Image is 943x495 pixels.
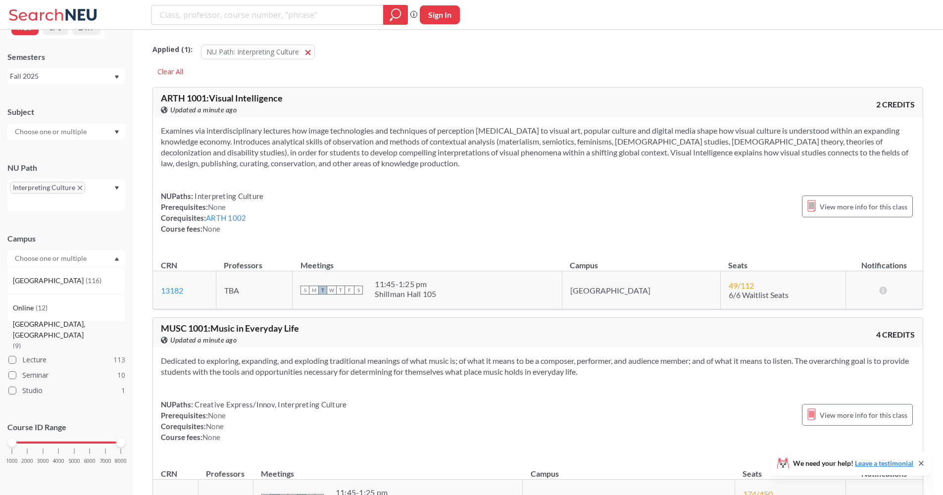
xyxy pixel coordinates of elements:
span: 1 [121,385,125,396]
a: ARTH 1002 [206,213,246,222]
td: [GEOGRAPHIC_DATA] [562,271,720,309]
span: 7000 [99,458,111,464]
span: Updated a minute ago [170,104,237,115]
svg: X to remove pill [78,186,82,190]
span: 6000 [84,458,96,464]
th: Professors [216,250,292,271]
svg: Dropdown arrow [114,186,119,190]
span: View more info for this class [820,200,907,213]
div: Shillman Hall 105 [375,289,436,299]
span: ( 12 ) [36,303,48,312]
span: 4000 [52,458,64,464]
span: None [202,433,220,442]
span: View more info for this class [820,409,907,421]
div: Campus [7,233,125,244]
span: S [354,286,363,295]
div: Subject [7,106,125,117]
span: Updated a minute ago [170,335,237,346]
span: NU Path: Interpreting Culture [206,47,299,56]
div: Dropdown arrow[GEOGRAPHIC_DATA](116)Online(12)[GEOGRAPHIC_DATA], [GEOGRAPHIC_DATA](9) [7,250,125,267]
div: 11:45 - 1:25 pm [375,279,436,289]
span: 49 / 112 [729,281,754,290]
button: NU Path: Interpreting Culture [201,45,315,59]
svg: magnifying glass [390,8,401,22]
span: W [327,286,336,295]
th: Meetings [253,458,522,480]
span: 113 [113,354,125,365]
label: Seminar [8,369,125,382]
div: Semesters [7,51,125,62]
div: Fall 2025 [10,71,113,82]
input: Class, professor, course number, "phrase" [159,6,376,23]
div: Clear All [152,64,188,79]
span: Interpreting Culture [193,192,263,200]
span: We need your help! [793,460,913,467]
input: Choose one or multiple [10,126,93,138]
button: Sign In [420,5,460,24]
span: ( 116 ) [86,276,101,285]
div: NUPaths: Prerequisites: Corequisites: Course fees: [161,191,263,234]
span: Online [13,302,36,313]
p: Course ID Range [7,422,125,433]
svg: Dropdown arrow [114,75,119,79]
th: Notifications [846,250,923,271]
span: 4 CREDITS [876,329,915,340]
section: Dedicated to exploring, expanding, and exploding traditional meanings of what music is; of what i... [161,355,915,377]
span: None [208,202,226,211]
div: Dropdown arrow [7,123,125,140]
th: Meetings [293,250,562,271]
th: Campus [562,250,720,271]
span: 8000 [115,458,127,464]
span: None [208,411,226,420]
td: TBA [216,271,292,309]
span: S [300,286,309,295]
div: magnifying glass [383,5,408,25]
a: 13182 [161,286,183,295]
span: 3000 [37,458,49,464]
span: 10 [117,370,125,381]
span: Interpreting CultureX to remove pill [10,182,85,194]
svg: Dropdown arrow [114,257,119,261]
span: Applied ( 1 ): [152,44,193,55]
div: Interpreting CultureX to remove pillDropdown arrow [7,179,125,211]
span: 6/6 Waitlist Seats [729,290,789,299]
span: [GEOGRAPHIC_DATA], [GEOGRAPHIC_DATA] [13,319,125,341]
span: 5000 [68,458,80,464]
th: Seats [735,458,845,480]
span: None [206,422,224,431]
label: Lecture [8,353,125,366]
th: Professors [198,458,253,480]
span: Creative Express/Innov, Interpreting Culture [193,400,347,409]
div: Fall 2025Dropdown arrow [7,68,125,84]
span: [GEOGRAPHIC_DATA] [13,275,86,286]
span: None [202,224,220,233]
span: 1000 [6,458,18,464]
a: Leave a testimonial [855,459,913,467]
span: T [318,286,327,295]
th: Campus [523,458,735,480]
div: CRN [161,260,177,271]
section: Examines via interdisciplinary lectures how image technologies and techniques of perception [MEDI... [161,125,915,169]
div: NU Path [7,162,125,173]
input: Choose one or multiple [10,252,93,264]
span: M [309,286,318,295]
svg: Dropdown arrow [114,130,119,134]
span: 2 CREDITS [876,99,915,110]
th: Seats [720,250,845,271]
span: ( 9 ) [13,342,21,350]
span: MUSC 1001 : Music in Everyday Life [161,323,299,334]
span: 2000 [21,458,33,464]
span: T [336,286,345,295]
div: NUPaths: Prerequisites: Corequisites: Course fees: [161,399,347,443]
span: F [345,286,354,295]
label: Studio [8,384,125,397]
div: CRN [161,468,177,479]
span: ARTH 1001 : Visual Intelligence [161,93,283,103]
